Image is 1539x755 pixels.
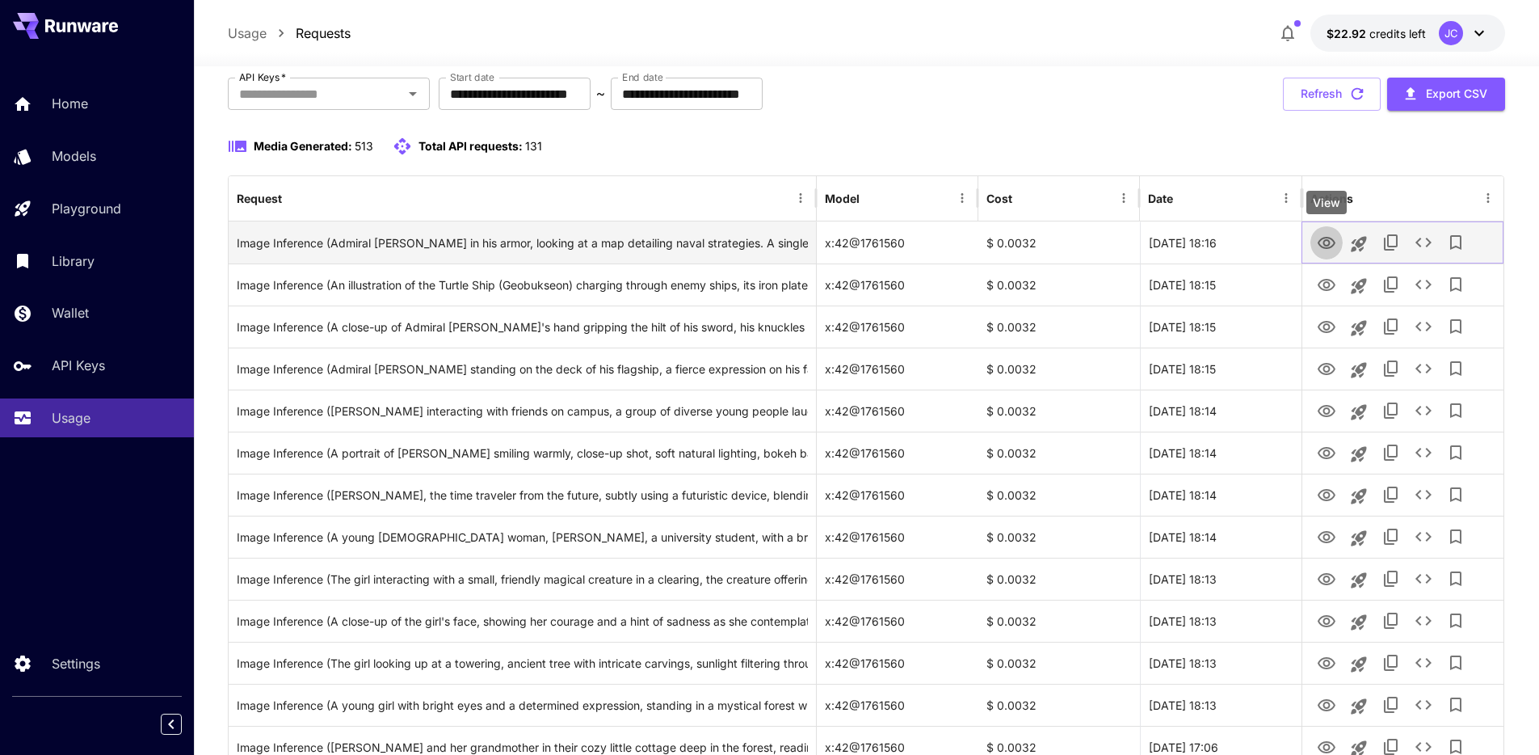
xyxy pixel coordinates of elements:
[1310,352,1343,385] button: View
[1407,352,1440,385] button: See details
[1310,394,1343,427] button: View
[978,306,1140,348] div: $ 0.0032
[284,187,306,209] button: Sort
[978,432,1140,474] div: $ 0.0032
[237,222,808,264] div: Click to copy prompt
[978,684,1140,726] div: $ 0.0032
[1375,352,1407,385] button: Copy TaskUUID
[1140,642,1301,684] div: 22 Sep, 2025 18:13
[817,432,978,474] div: x:42@1761560
[817,348,978,390] div: x:42@1761560
[986,192,1012,205] div: Cost
[817,642,978,684] div: x:42@1761560
[52,146,96,166] p: Models
[1140,684,1301,726] div: 22 Sep, 2025 18:13
[817,516,978,558] div: x:42@1761560
[978,221,1140,264] div: $ 0.0032
[1343,228,1375,260] button: Launch in playground
[1310,688,1343,721] button: View
[622,70,662,84] label: End date
[596,84,605,103] p: ~
[1343,270,1375,302] button: Launch in playground
[1407,563,1440,595] button: See details
[1148,192,1173,205] div: Date
[254,139,352,153] span: Media Generated:
[1440,689,1472,721] button: Add to library
[978,348,1140,390] div: $ 0.0032
[1140,600,1301,642] div: 22 Sep, 2025 18:13
[1440,605,1472,637] button: Add to library
[1439,21,1463,45] div: JC
[52,408,90,428] p: Usage
[1310,436,1343,469] button: View
[450,70,494,84] label: Start date
[1407,605,1440,637] button: See details
[237,264,808,306] div: Click to copy prompt
[1343,564,1375,597] button: Launch in playground
[1375,394,1407,427] button: Copy TaskUUID
[1327,27,1369,40] span: $22.92
[978,558,1140,600] div: $ 0.0032
[52,654,100,673] p: Settings
[237,348,808,390] div: Click to copy prompt
[1140,348,1301,390] div: 22 Sep, 2025 18:15
[1407,521,1440,553] button: See details
[237,517,808,558] div: Click to copy prompt
[239,70,286,84] label: API Keys
[1310,520,1343,553] button: View
[1310,604,1343,637] button: View
[978,474,1140,516] div: $ 0.0032
[1440,394,1472,427] button: Add to library
[52,356,105,375] p: API Keys
[825,192,860,205] div: Model
[237,559,808,600] div: Click to copy prompt
[1140,516,1301,558] div: 22 Sep, 2025 18:14
[52,251,95,271] p: Library
[237,390,808,432] div: Click to copy prompt
[1175,187,1197,209] button: Sort
[1440,647,1472,679] button: Add to library
[1310,646,1343,679] button: View
[1375,689,1407,721] button: Copy TaskUUID
[1140,474,1301,516] div: 22 Sep, 2025 18:14
[237,432,808,474] div: Click to copy prompt
[52,94,88,113] p: Home
[1343,606,1375,639] button: Launch in playground
[1375,479,1407,511] button: Copy TaskUUID
[1375,605,1407,637] button: Copy TaskUUID
[1375,521,1407,553] button: Copy TaskUUID
[1440,479,1472,511] button: Add to library
[1310,310,1343,343] button: View
[817,306,978,348] div: x:42@1761560
[1343,438,1375,470] button: Launch in playground
[1440,268,1472,301] button: Add to library
[173,710,194,739] div: Collapse sidebar
[237,643,808,684] div: Click to copy prompt
[296,23,351,43] p: Requests
[1343,480,1375,512] button: Launch in playground
[1343,312,1375,344] button: Launch in playground
[1440,310,1472,343] button: Add to library
[355,139,373,153] span: 513
[1275,187,1297,209] button: Menu
[1375,563,1407,595] button: Copy TaskUUID
[1375,437,1407,469] button: Copy TaskUUID
[817,600,978,642] div: x:42@1761560
[1375,310,1407,343] button: Copy TaskUUID
[228,23,267,43] a: Usage
[52,199,121,218] p: Playground
[1343,648,1375,681] button: Launch in playground
[1387,78,1505,111] button: Export CSV
[1407,394,1440,427] button: See details
[1375,268,1407,301] button: Copy TaskUUID
[1375,226,1407,259] button: Copy TaskUUID
[1440,521,1472,553] button: Add to library
[1440,563,1472,595] button: Add to library
[237,685,808,726] div: Click to copy prompt
[1407,268,1440,301] button: See details
[1343,522,1375,555] button: Launch in playground
[817,264,978,306] div: x:42@1761560
[1310,226,1343,259] button: View
[1407,689,1440,721] button: See details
